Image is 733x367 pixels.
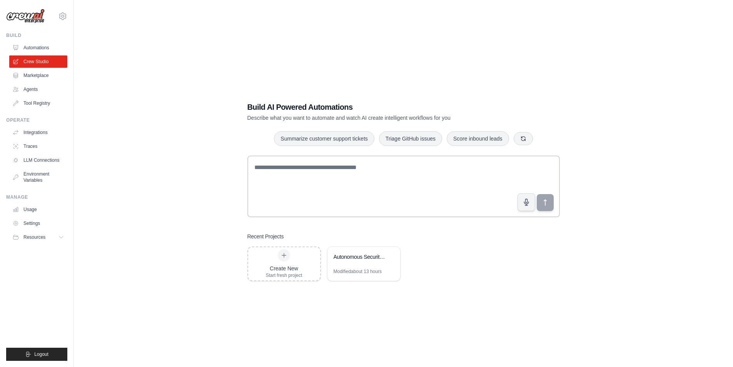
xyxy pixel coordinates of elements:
span: Logout [34,351,48,357]
a: Integrations [9,126,67,139]
a: Environment Variables [9,168,67,186]
div: Start fresh project [266,272,302,278]
a: Traces [9,140,67,152]
button: Score inbound leads [447,131,509,146]
div: Build [6,32,67,39]
button: Get new suggestions [514,132,533,145]
a: Tool Registry [9,97,67,109]
button: Summarize customer support tickets [274,131,374,146]
a: Agents [9,83,67,96]
a: Usage [9,203,67,216]
button: Logout [6,348,67,361]
p: Describe what you want to automate and watch AI create intelligent workflows for you [247,114,506,122]
h1: Build AI Powered Automations [247,102,506,112]
div: Create New [266,265,302,272]
a: Marketplace [9,69,67,82]
div: Modified about 13 hours [334,268,382,275]
a: Settings [9,217,67,230]
div: Autonomous Security Intelligence Ecosystem [334,253,386,261]
h3: Recent Projects [247,233,284,240]
span: Resources [23,234,45,240]
a: Crew Studio [9,55,67,68]
a: LLM Connections [9,154,67,166]
button: Click to speak your automation idea [518,193,535,211]
button: Triage GitHub issues [379,131,442,146]
a: Automations [9,42,67,54]
img: Logo [6,9,45,23]
button: Resources [9,231,67,243]
div: Operate [6,117,67,123]
div: Manage [6,194,67,200]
